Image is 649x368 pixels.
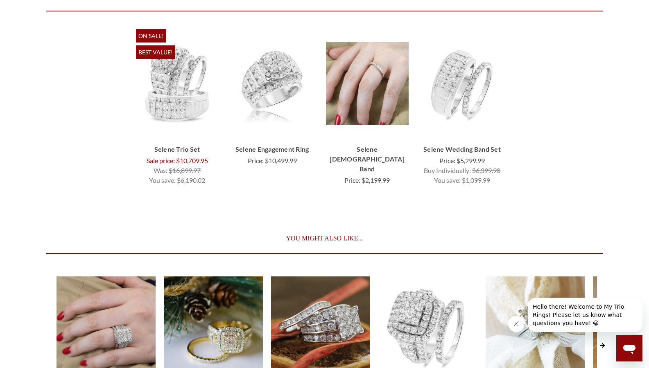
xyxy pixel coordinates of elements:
[508,316,525,332] iframe: Close message
[135,144,220,154] a: Selene 5 3/8 ct tw. Diamond Round Cluster Trio Set 14K White Gold, Was: $15,299.99, Sale price: $...
[439,157,455,164] span: Price:
[420,144,505,154] a: Selene 1 5/8 ct tw. Diamond Wedding Band Set 14K White Gold, $5,299.99
[424,166,471,174] span: Buy Individually:
[248,157,264,164] span: Price:
[421,29,504,138] a: Selene 1 5/8 ct tw. Diamond Wedding Band Set 14K White Gold, $5,299.99
[472,166,500,174] span: $6,399.98
[154,166,167,174] span: Was:
[421,41,504,126] img: Photo of Selene 1 5/8 ct tw. Wedding Band Set 14K White Gold [WB411W]
[231,29,314,138] a: Selene 3 7/8 ct tw. Diamond Round Cluster Engagement Ring 14K White Gold, $10,499.99
[147,157,175,164] span: Sale price:
[149,176,205,184] span: You save: $6,190.02
[434,176,490,184] span: You save: $1,099.99
[344,176,360,184] span: Price:
[457,157,485,164] span: $5,299.99
[138,32,164,39] span: On Sale!
[616,335,642,361] iframe: Button to launch messaging window
[176,157,208,164] span: $10,709.95
[362,176,390,184] span: $2,199.99
[136,42,219,125] img: Photo of Selene 5 3/8 ct tw. Round Cluster Trio Set 14K White Gold [BT411W-C000]
[136,29,219,138] a: Selene 5 3/8 ct tw. Diamond Round Cluster Trio Set 14K White Gold, Was: $15,299.99, Sale price: $...
[325,144,410,174] a: Selene 5/8 ct tw. Diamond Ladies Band 14K White Gold, $2,199.99
[528,298,642,332] iframe: Message from company
[169,166,201,174] span: $16,899.97
[46,224,603,253] a: You Might Also Like...
[231,42,314,125] img: Photo of Selene 3 7/8 ct tw. Round Cluster Engagement Ring 14K White Gold [BT411WE-C000]
[326,29,409,138] a: Selene 5/8 ct tw. Diamond Ladies Band 14K White Gold, $2,199.99
[265,157,297,164] span: $10,499.99
[326,42,409,125] img: Photo of Selene 5/8 ct tw. Diamond Ladies Band 14K White Gold [BT411WL]
[230,144,315,154] a: Selene 3 7/8 ct tw. Diamond Round Cluster Engagement Ring 14K White Gold, $10,499.99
